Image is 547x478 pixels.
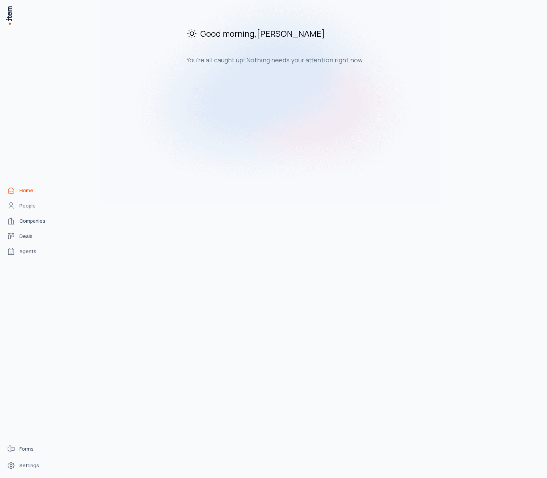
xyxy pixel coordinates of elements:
a: People [4,199,57,213]
span: Forms [19,445,34,452]
a: Companies [4,214,57,228]
span: Companies [19,218,45,224]
img: Item Brain Logo [6,6,12,25]
span: Deals [19,233,33,240]
a: Settings [4,459,57,472]
span: People [19,202,36,209]
h2: Good morning , [PERSON_NAME] [186,28,419,39]
a: Deals [4,229,57,243]
h3: You're all caught up! Nothing needs your attention right now. [186,56,419,64]
span: Agents [19,248,36,255]
a: Forms [4,442,57,456]
a: Agents [4,245,57,258]
span: Settings [19,462,39,469]
span: Home [19,187,33,194]
a: Home [4,184,57,197]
